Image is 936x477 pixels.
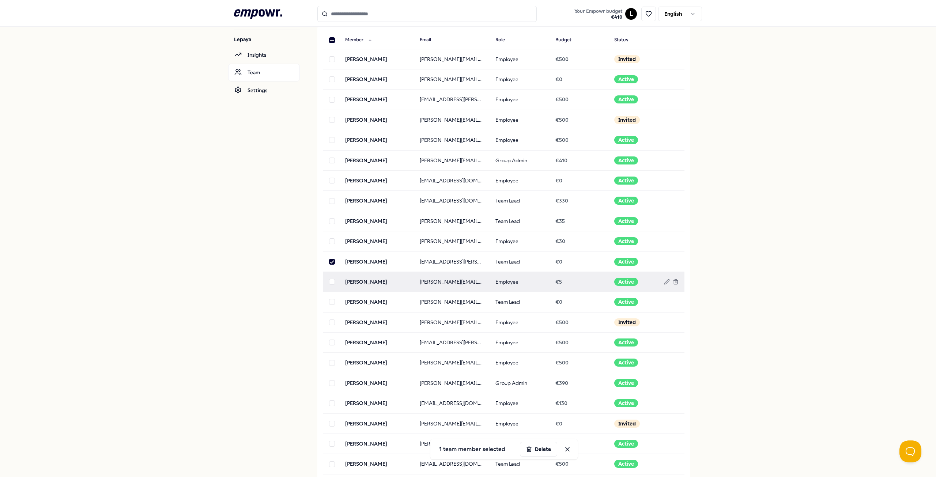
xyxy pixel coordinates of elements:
td: [PERSON_NAME][EMAIL_ADDRESS][PERSON_NAME][DOMAIN_NAME] [414,434,490,454]
button: Email [414,33,446,48]
div: Active [614,237,638,245]
td: [EMAIL_ADDRESS][DOMAIN_NAME] [414,393,490,413]
div: Active [614,399,638,407]
td: [PERSON_NAME][EMAIL_ADDRESS][DOMAIN_NAME] [414,413,490,434]
td: Team Lead [490,251,550,272]
td: Group Admin [490,373,550,393]
td: Employee [490,231,550,251]
td: [PERSON_NAME] [339,312,414,332]
span: € 410 [574,14,622,20]
span: € 0 [555,421,562,427]
td: [PERSON_NAME] [339,434,414,454]
td: [PERSON_NAME] [339,110,414,130]
a: Insights [228,46,300,64]
td: [PERSON_NAME] [339,251,414,272]
span: € 130 [555,400,567,406]
div: Active [614,177,638,185]
div: Active [614,338,638,347]
td: [PERSON_NAME] [339,454,414,474]
a: Team [228,64,300,81]
td: [PERSON_NAME] [339,413,414,434]
td: [PERSON_NAME] [339,393,414,413]
div: Active [614,156,638,164]
td: [PERSON_NAME] [339,49,414,69]
span: Your Empowr budget [574,8,622,14]
div: Active [614,136,638,144]
div: Active [614,278,638,286]
td: [PERSON_NAME] [339,272,414,292]
span: € 5 [555,279,562,285]
span: € 500 [555,319,569,325]
span: € 500 [555,461,569,467]
div: Active [614,379,638,387]
td: [PERSON_NAME][EMAIL_ADDRESS][PERSON_NAME][DOMAIN_NAME] [414,312,490,332]
td: [PERSON_NAME] [339,292,414,312]
p: Lepaya [234,36,300,43]
td: [PERSON_NAME] [339,69,414,89]
span: € 500 [555,360,569,366]
td: [EMAIL_ADDRESS][PERSON_NAME][DOMAIN_NAME] [414,251,490,272]
button: Delete [520,442,557,457]
td: Employee [490,90,550,110]
div: Active [614,298,638,306]
span: € 500 [555,56,569,62]
td: Team Lead [490,211,550,231]
td: [EMAIL_ADDRESS][DOMAIN_NAME] [414,454,490,474]
td: Employee [490,110,550,130]
div: Active [614,460,638,468]
td: [PERSON_NAME] [339,353,414,373]
div: Invited [614,318,640,326]
div: Invited [614,55,640,63]
td: [PERSON_NAME][EMAIL_ADDRESS][PERSON_NAME][DOMAIN_NAME] [414,110,490,130]
td: [PERSON_NAME] [339,170,414,190]
td: [PERSON_NAME][EMAIL_ADDRESS][PERSON_NAME][DOMAIN_NAME] [414,292,490,312]
td: [PERSON_NAME][EMAIL_ADDRESS][PERSON_NAME][DOMAIN_NAME] [414,231,490,251]
span: € 500 [555,137,569,143]
td: Group Admin [490,150,550,170]
td: [PERSON_NAME][EMAIL_ADDRESS][DOMAIN_NAME] [414,130,490,150]
button: L [625,8,637,20]
td: [EMAIL_ADDRESS][PERSON_NAME][DOMAIN_NAME] [414,90,490,110]
div: Active [614,359,638,367]
td: [PERSON_NAME][EMAIL_ADDRESS][PERSON_NAME][DOMAIN_NAME] [414,49,490,69]
td: [PERSON_NAME] [339,130,414,150]
td: [EMAIL_ADDRESS][PERSON_NAME][DOMAIN_NAME] [414,333,490,353]
span: € 410 [555,158,567,163]
span: € 0 [555,259,562,265]
iframe: Help Scout Beacon - Open [899,440,921,462]
td: Team Lead [490,191,550,211]
div: Active [614,258,638,266]
button: Budget [550,33,586,48]
td: Employee [490,413,550,434]
span: € 35 [555,218,565,224]
td: [PERSON_NAME][EMAIL_ADDRESS][PERSON_NAME][DOMAIN_NAME] [414,150,490,170]
td: [PERSON_NAME][EMAIL_ADDRESS][DOMAIN_NAME] [414,211,490,231]
td: Employee [490,272,550,292]
td: Employee [490,333,550,353]
a: Settings [228,82,300,99]
td: Team Lead [490,292,550,312]
span: € 30 [555,238,565,244]
td: [PERSON_NAME] [339,231,414,251]
td: [PERSON_NAME][EMAIL_ADDRESS][PERSON_NAME][DOMAIN_NAME] [414,373,490,393]
span: € 500 [555,96,569,102]
button: Role [490,33,520,48]
span: € 0 [555,299,562,305]
span: € 330 [555,198,568,204]
span: € 390 [555,380,568,386]
div: Invited [614,116,640,124]
td: [EMAIL_ADDRESS][DOMAIN_NAME] [414,191,490,211]
div: Active [614,75,638,83]
td: Employee [490,69,550,89]
input: Search for products, categories or subcategories [317,6,537,22]
button: Member [339,33,378,48]
td: [PERSON_NAME] [339,211,414,231]
td: [PERSON_NAME] [339,191,414,211]
td: Team Lead [490,454,550,474]
span: € 500 [555,117,569,123]
td: [PERSON_NAME] [339,150,414,170]
a: Your Empowr budget€410 [571,6,625,22]
td: Employee [490,130,550,150]
td: [PERSON_NAME][EMAIL_ADDRESS][DOMAIN_NAME] [414,69,490,89]
div: Active [614,95,638,103]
